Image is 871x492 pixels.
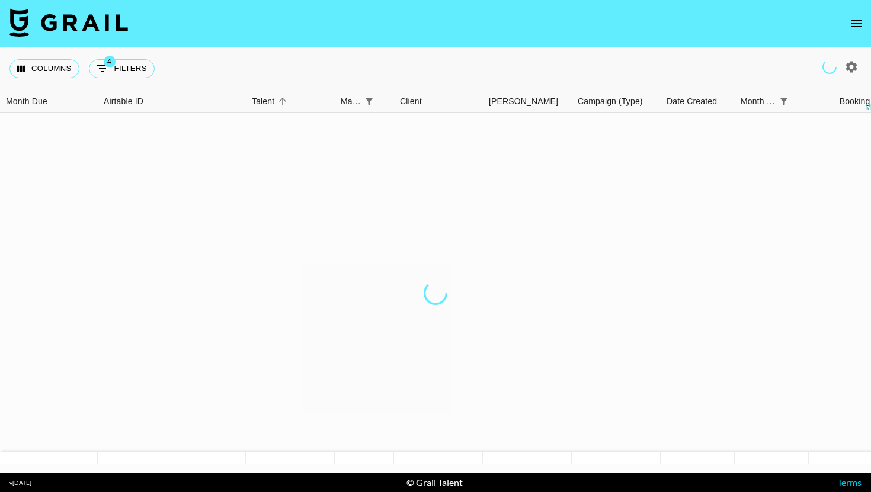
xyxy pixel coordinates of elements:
[335,90,394,113] div: Manager
[837,477,862,488] a: Terms
[819,57,840,77] span: Refreshing clients, managers, users, talent, campaigns...
[741,90,776,113] div: Month Due
[572,90,661,113] div: Campaign (Type)
[489,90,558,113] div: [PERSON_NAME]
[246,90,335,113] div: Talent
[361,93,377,110] div: 1 active filter
[483,90,572,113] div: Booker
[377,93,394,110] button: Sort
[104,90,143,113] div: Airtable ID
[89,59,155,78] button: Show filters
[406,477,463,488] div: © Grail Talent
[361,93,377,110] button: Show filters
[104,56,116,67] span: 4
[792,93,809,110] button: Sort
[776,93,792,110] div: 1 active filter
[6,90,47,113] div: Month Due
[578,90,643,113] div: Campaign (Type)
[274,93,291,110] button: Sort
[9,8,128,37] img: Grail Talent
[735,90,809,113] div: Month Due
[252,90,274,113] div: Talent
[9,479,31,487] div: v [DATE]
[400,90,422,113] div: Client
[661,90,735,113] div: Date Created
[98,90,246,113] div: Airtable ID
[341,90,361,113] div: Manager
[9,59,79,78] button: Select columns
[776,93,792,110] button: Show filters
[394,90,483,113] div: Client
[667,90,717,113] div: Date Created
[845,12,869,36] button: open drawer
